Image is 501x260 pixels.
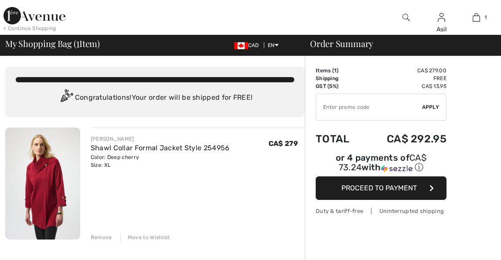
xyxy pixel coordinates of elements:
div: or 4 payments ofCA$ 73.24withSezzle Click to learn more about Sezzle [316,154,446,176]
img: Congratulation2.svg [58,89,75,107]
div: Order Summary [300,39,496,48]
div: Congratulations! Your order will be shipped for FREE! [16,89,294,107]
td: Items ( ) [316,67,363,74]
td: Free [363,74,446,82]
img: Shawl Collar Formal Jacket Style 254956 [5,128,80,240]
span: CA$ 279 [269,139,298,148]
div: Asil [424,25,458,34]
img: Canadian Dollar [234,42,248,49]
span: 1 [76,37,79,48]
span: Proceed to Payment [341,184,417,192]
div: or 4 payments of with [316,154,446,173]
div: Color: Deep cherry Size: XL [91,153,230,169]
div: Move to Wishlist [120,233,170,241]
span: CAD [234,42,262,48]
a: Shawl Collar Formal Jacket Style 254956 [91,144,230,152]
span: 1 [334,68,337,74]
img: search the website [402,12,410,23]
td: CA$ 13.95 [363,82,446,90]
a: Sign In [438,13,445,21]
td: CA$ 279.00 [363,67,446,74]
td: GST (5%) [316,82,363,90]
div: Duty & tariff-free | Uninterrupted shipping [316,207,446,215]
input: Promo code [316,94,422,120]
td: Shipping [316,74,363,82]
span: 1 [484,14,487,21]
button: Proceed to Payment [316,176,446,200]
img: My Bag [473,12,480,23]
img: 1ère Avenue [3,7,65,24]
td: Total [316,124,363,154]
div: [PERSON_NAME] [91,135,230,143]
img: My Info [438,12,445,23]
td: CA$ 292.95 [363,124,446,154]
a: 1 [460,12,494,23]
span: CA$ 73.24 [339,152,426,172]
span: My Shopping Bag ( Item) [5,39,100,48]
div: < Continue Shopping [3,24,56,32]
span: Apply [422,103,440,111]
span: EN [268,42,279,48]
div: Remove [91,233,112,241]
img: Sezzle [381,165,412,172]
